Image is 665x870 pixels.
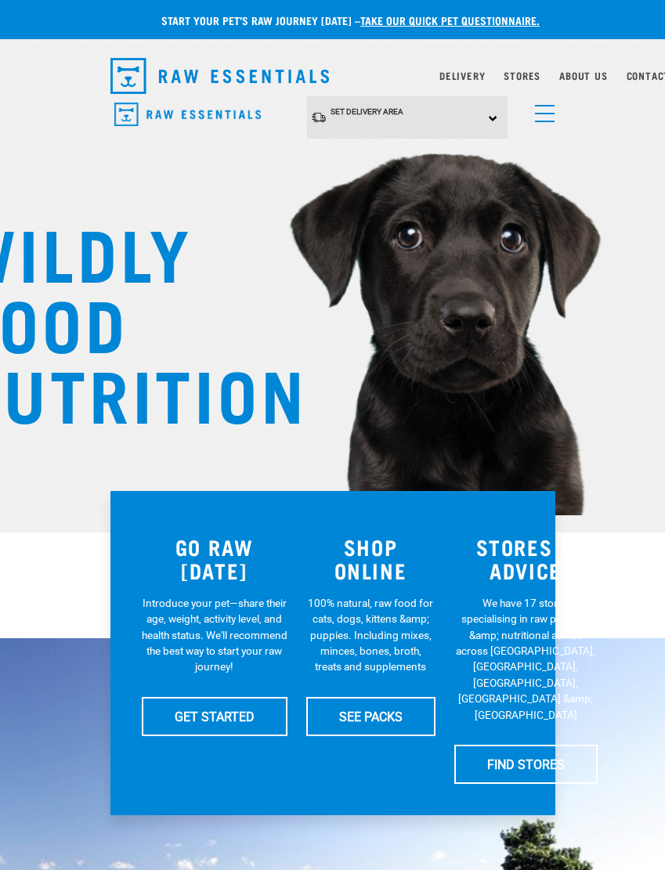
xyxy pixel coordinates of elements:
[504,73,540,78] a: Stores
[527,96,555,124] a: menu
[306,535,436,583] h3: SHOP ONLINE
[110,58,330,94] img: Raw Essentials Logo
[142,595,287,675] p: Introduce your pet—share their age, weight, activity level, and health status. We'll recommend th...
[306,595,436,675] p: 100% natural, raw food for cats, dogs, kittens &amp; puppies. Including mixes, minces, bones, bro...
[142,697,287,736] a: GET STARTED
[142,535,287,583] h3: GO RAW [DATE]
[98,52,568,100] nav: dropdown navigation
[114,103,261,127] img: Raw Essentials Logo
[311,111,327,124] img: van-moving.png
[454,535,598,583] h3: STORES & ADVICE
[454,745,598,784] a: FIND STORES
[454,595,598,723] p: We have 17 stores specialising in raw pet food &amp; nutritional advice across [GEOGRAPHIC_DATA],...
[306,697,436,736] a: SEE PACKS
[360,17,540,23] a: take our quick pet questionnaire.
[559,73,607,78] a: About Us
[439,73,485,78] a: Delivery
[331,107,403,116] span: Set Delivery Area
